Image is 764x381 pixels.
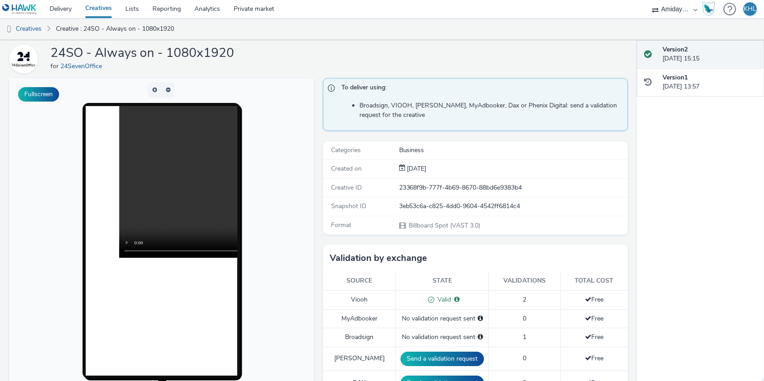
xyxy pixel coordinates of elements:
[585,354,603,362] span: Free
[323,290,396,309] td: Viooh
[561,272,628,290] th: Total cost
[323,328,396,347] td: Broadsign
[744,2,756,16] div: KHL
[331,164,362,173] span: Created on
[331,202,366,210] span: Snapshot ID
[585,295,603,304] span: Free
[331,146,361,154] span: Categories
[523,354,526,362] span: 0
[523,314,526,323] span: 0
[478,314,483,323] div: Please select a deal below and click on Send to send a validation request to MyAdbooker.
[399,202,627,211] div: 3eb53c6a-c825-4dd0-9604-4542ff6814c4
[2,4,37,15] img: undefined Logo
[323,347,396,371] td: [PERSON_NAME]
[702,2,715,16] img: Hawk Academy
[585,314,603,323] span: Free
[702,2,719,16] a: Hawk Academy
[331,183,362,192] span: Creative ID
[400,333,484,342] div: No validation request sent
[434,295,451,304] span: Valid
[359,101,623,120] li: Broadsign, VIOOH, [PERSON_NAME], MyAdbooker, Dax or Phenix Digital: send a validation request for...
[405,164,427,173] div: Creation 06 October 2025, 13:57
[51,45,234,62] h1: 24SO - Always on - 1080x1920
[400,352,484,366] button: Send a validation request
[323,309,396,328] td: MyAdbooker
[408,221,481,230] span: Billboard Spot (VAST 3.0)
[323,272,396,290] th: Source
[51,62,60,70] span: for
[663,45,757,64] div: [DATE] 15:15
[523,295,526,304] span: 2
[489,272,561,290] th: Validations
[663,45,688,54] strong: Version 2
[341,83,618,95] span: To deliver using:
[331,221,351,229] span: Format
[51,18,179,40] a: Creative : 24SO - Always on - 1080x1920
[330,251,427,265] h3: Validation by exchange
[663,73,688,82] strong: Version 1
[585,333,603,341] span: Free
[663,73,757,92] div: [DATE] 13:57
[478,333,483,342] div: Please select a deal below and click on Send to send a validation request to Broadsign.
[400,314,484,323] div: No validation request sent
[396,272,489,290] th: State
[399,146,627,155] div: Business
[405,164,427,173] span: [DATE]
[60,62,106,70] a: 24SevenOffice
[9,55,41,63] a: 24SevenOffice
[399,183,627,192] div: 23368f9b-777f-4b69-8670-88bd6e9383b4
[10,46,37,72] img: 24SevenOffice
[5,25,14,34] img: dooh
[18,87,59,102] button: Fullscreen
[523,333,526,341] span: 1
